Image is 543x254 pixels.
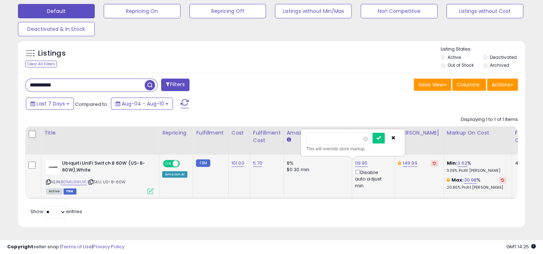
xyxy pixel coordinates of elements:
a: 30.98 [464,177,477,184]
div: Disable auto adjust min [355,168,389,189]
div: Fulfillment Cost [253,129,281,144]
h5: Listings [38,48,66,58]
label: Archived [490,62,509,68]
p: 3.05% Profit [PERSON_NAME] [447,168,506,173]
div: % [447,160,506,173]
div: % [447,177,506,190]
div: Displaying 1 to 1 of 1 items [461,116,518,123]
b: Ubiquiti UniFi Switch 8 60W (US-8-60W),White [62,160,149,175]
div: Markup on Cost [447,129,509,137]
button: Aug-04 - Aug-10 [111,98,173,110]
button: Non Competitive [361,4,437,18]
div: Clear All Filters [25,61,57,67]
button: Repricing On [104,4,181,18]
span: 2025-08-18 14:25 GMT [506,243,536,250]
div: This will override store markup [306,145,399,152]
button: Last 7 Days [26,98,74,110]
i: This overrides the store level max markup for this listing [447,178,450,182]
img: 218Q2AtX2RL._SL40_.jpg [46,160,60,174]
span: FBM [64,188,76,194]
a: 101.00 [231,160,244,167]
span: Compared to: [75,101,108,108]
label: Active [448,54,461,60]
div: Fulfillable Quantity [515,129,540,144]
div: $0.30 min [287,166,346,173]
th: The percentage added to the cost of goods (COGS) that forms the calculator for Min & Max prices. [444,126,512,155]
i: Revert to store-level Max Markup [501,178,504,182]
button: Save View [414,79,451,91]
a: B01MU3WUX1 [61,179,86,185]
a: 149.99 [403,160,417,167]
div: Fulfillment [196,129,225,137]
div: Repricing [162,129,190,137]
button: Deactivated & In Stock [18,22,95,36]
label: Out of Stock [448,62,474,68]
span: | SKU: US-8-60W [88,179,126,185]
b: Min: [447,160,458,166]
a: Terms of Use [61,243,92,250]
div: Cost [231,129,247,137]
div: seller snap | | [7,244,125,250]
a: 5.70 [253,160,263,167]
a: 3.62 [457,160,467,167]
button: Actions [487,79,518,91]
span: Columns [457,81,479,88]
div: 41 [515,160,537,166]
label: Deactivated [490,54,517,60]
p: 20.86% Profit [PERSON_NAME] [447,185,506,190]
div: [PERSON_NAME] [398,129,441,137]
a: Privacy Policy [93,243,125,250]
div: ASIN: [46,160,154,193]
button: Listings without Min/Max [275,4,352,18]
button: Listings without Cost [446,4,523,18]
b: Max: [451,177,464,183]
button: Repricing Off [189,4,266,18]
a: 119.95 [355,160,368,167]
small: FBM [196,159,210,167]
span: Last 7 Days [37,100,65,107]
div: Title [44,129,156,137]
small: Amazon Fees. [287,137,291,143]
button: Columns [452,79,486,91]
p: Listing States: [441,46,525,53]
span: All listings currently available for purchase on Amazon [46,188,62,194]
div: 8% [287,160,346,166]
span: ON [164,161,173,167]
button: Default [18,4,95,18]
span: Aug-04 - Aug-10 [122,100,164,107]
div: Amazon AI [162,171,187,178]
div: Amazon Fees [287,129,349,137]
span: OFF [179,161,190,167]
strong: Copyright [7,243,33,250]
button: Filters [161,79,189,91]
span: Show: entries [31,208,82,215]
